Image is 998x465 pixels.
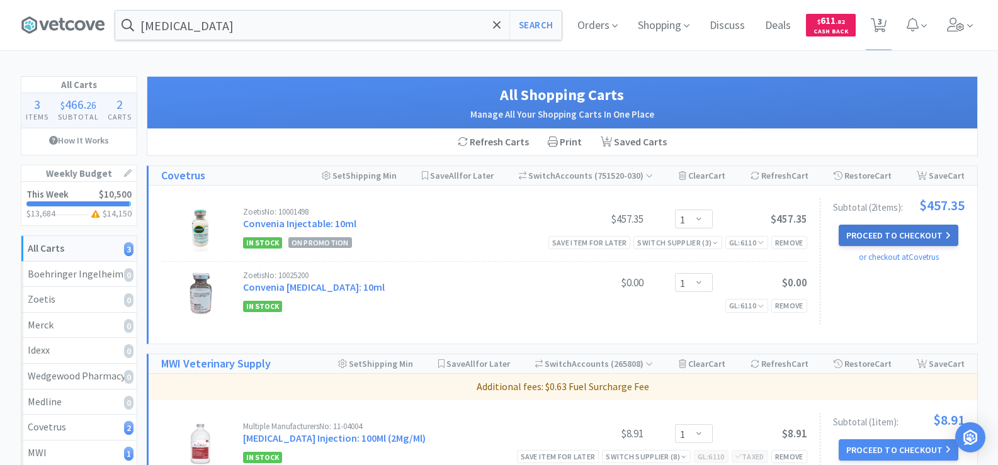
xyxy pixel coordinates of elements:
[875,170,892,181] span: Cart
[955,422,985,452] div: Open Intercom Messenger
[606,451,686,462] div: Switch Supplier ( 8 )
[21,77,137,93] h1: All Carts
[115,11,562,40] input: Search by item, sku, manufacturer, ingredient, size...
[21,415,137,440] a: Covetrus2
[446,358,510,369] span: Save for Later
[771,236,807,249] div: Remove
[791,170,808,181] span: Cart
[288,237,352,248] span: On Promotion
[834,354,892,373] div: Restore
[243,281,385,293] a: Convenia [MEDICAL_DATA]: 10ml
[839,225,958,246] button: Proceed to Checkout
[729,238,764,247] span: GL: 6110
[528,170,555,181] span: Switch
[21,313,137,339] a: Merck0
[103,111,137,123] h4: Carts
[21,128,137,152] a: How It Works
[771,299,807,312] div: Remove
[124,268,133,282] i: 0
[817,18,820,26] span: $
[771,450,807,463] div: Remove
[834,166,892,185] div: Restore
[538,129,591,155] div: Print
[751,166,808,185] div: Refresh
[679,354,725,373] div: Clear
[708,170,725,181] span: Cart
[28,317,130,333] div: Merck
[178,208,222,252] img: 71a4cd658fdd4a2c9c3bef0255271e23_142224.png
[28,368,130,384] div: Wedgewood Pharmacy
[99,188,132,200] span: $10,500
[751,354,808,373] div: Refresh
[186,271,214,315] img: ee72300f3db34f26827f92d44ea998a7_591342.png
[549,211,644,227] div: $457.35
[782,427,807,440] span: $8.91
[243,271,549,279] div: Zoetis No: 10025200
[21,364,137,389] a: Wedgewood Pharmacy0
[866,21,892,33] a: 3
[322,166,397,185] div: Shipping Min
[160,83,965,107] h1: All Shopping Carts
[60,99,65,111] span: $
[535,354,654,373] div: Accounts
[708,358,725,369] span: Cart
[449,170,459,181] span: All
[509,11,562,40] button: Search
[161,355,271,373] a: MWI Veterinary Supply
[933,413,965,427] span: $8.91
[593,170,653,181] span: ( 751520-030 )
[814,28,848,36] span: Cash Back
[948,170,965,181] span: Cart
[21,389,137,415] a: Medline0
[839,439,958,461] button: Proceed to Checkout
[28,445,130,461] div: MWI
[243,432,426,444] a: [MEDICAL_DATA] Injection: 100Ml (2Mg/Ml)
[332,170,346,181] span: Set
[124,344,133,358] i: 0
[549,275,644,290] div: $0.00
[791,358,808,369] span: Cart
[160,107,965,122] h2: Manage All Your Shopping Carts In One Place
[771,212,807,226] span: $457.35
[519,166,654,185] div: Accounts
[465,358,475,369] span: All
[679,166,725,185] div: Clear
[609,358,653,369] span: ( 265808 )
[243,452,282,463] span: In Stock
[243,217,356,230] a: Convenia Injectable: 10ml
[806,8,856,42] a: $611.82Cash Back
[917,166,965,185] div: Save
[124,370,133,384] i: 0
[34,96,40,112] span: 3
[705,20,750,31] a: Discuss
[817,14,845,26] span: 611
[28,394,130,410] div: Medline
[833,413,965,427] div: Subtotal ( 1 item ):
[124,447,133,461] i: 1
[65,96,84,112] span: 466
[448,129,538,155] div: Refresh Carts
[26,189,69,199] h2: This Week
[243,301,282,312] span: In Stock
[243,208,549,216] div: Zoetis No: 10001498
[549,426,644,441] div: $8.91
[28,342,130,359] div: Idexx
[53,98,103,111] div: .
[430,170,494,181] span: Save for Later
[28,242,64,254] strong: All Carts
[859,252,939,262] a: or checkout at Covetrus
[21,287,137,313] a: Zoetis0
[545,358,572,369] span: Switch
[836,18,845,26] span: . 82
[637,237,718,249] div: Switch Supplier ( 3 )
[28,266,130,283] div: Boehringer Ingelheim
[21,165,137,182] h1: Weekly Budget
[338,354,413,373] div: Shipping Min
[833,198,965,212] div: Subtotal ( 2 item s ):
[89,209,132,218] h3: $
[21,182,137,225] a: This Week$10,500$13,684$14,150
[948,358,965,369] span: Cart
[21,111,54,123] h4: Items
[735,452,764,461] span: Taxed
[161,167,205,185] h1: Covetrus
